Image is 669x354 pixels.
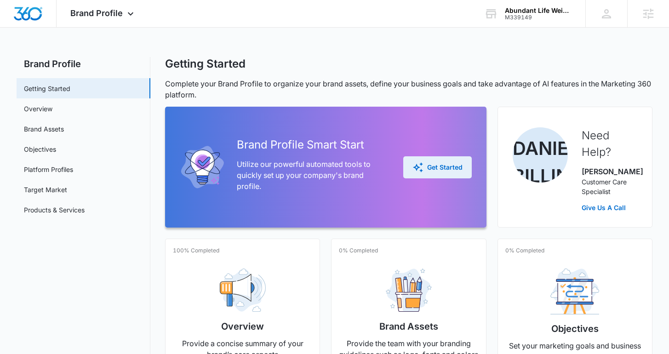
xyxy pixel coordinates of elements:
div: account id [505,14,572,21]
h2: Objectives [551,322,599,336]
p: 0% Completed [505,246,544,255]
p: 100% Completed [173,246,219,255]
a: Overview [24,104,52,114]
img: Danielle Billington [513,127,568,183]
a: Brand Assets [24,124,64,134]
a: Give Us A Call [582,203,637,212]
a: Target Market [24,185,67,194]
span: Brand Profile [70,8,123,18]
h2: Overview [221,320,264,333]
h2: Brand Profile [17,57,150,71]
p: Complete your Brand Profile to organize your brand assets, define your business goals and take ad... [165,78,652,100]
p: 0% Completed [339,246,378,255]
h2: Brand Assets [379,320,438,333]
p: [PERSON_NAME] [582,166,637,177]
h2: Need Help? [582,127,637,160]
a: Getting Started [24,84,70,93]
a: Objectives [24,144,56,154]
p: Utilize our powerful automated tools to quickly set up your company's brand profile. [237,159,388,192]
p: Customer Care Specialist [582,177,637,196]
h1: Getting Started [165,57,246,71]
a: Platform Profiles [24,165,73,174]
div: account name [505,7,572,14]
div: Get Started [412,162,463,173]
a: Products & Services [24,205,85,215]
h2: Brand Profile Smart Start [237,137,388,153]
button: Get Started [403,156,472,178]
